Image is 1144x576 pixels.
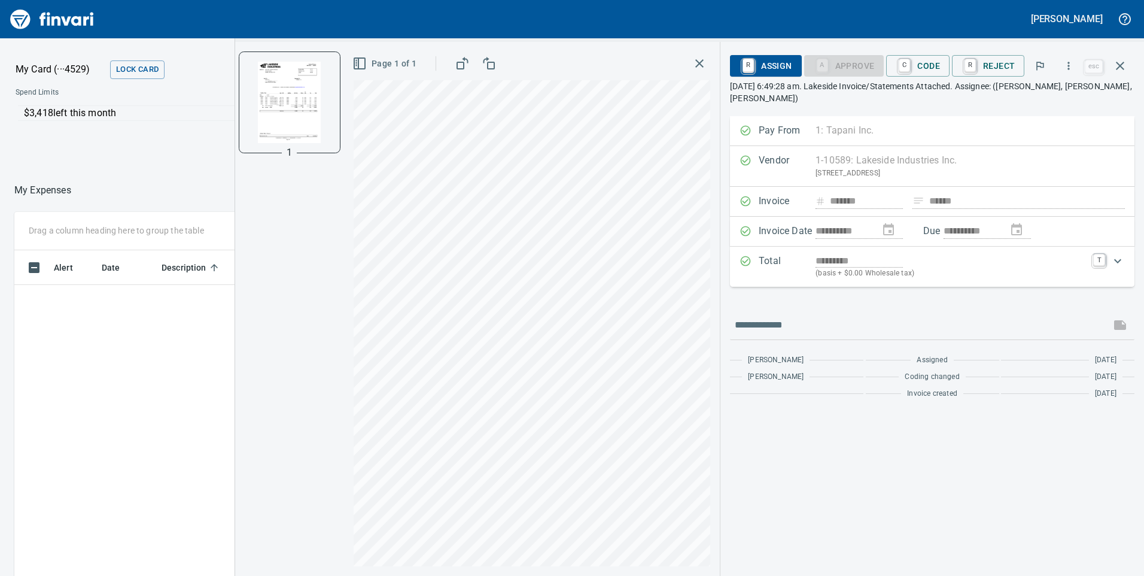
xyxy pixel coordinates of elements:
p: [DATE] 6:49:28 am. Lakeside Invoice/Statements Attached. Assignee: ([PERSON_NAME], [PERSON_NAME],... [730,80,1134,104]
p: $3,418 left this month [24,106,399,120]
button: Flag [1027,53,1053,79]
p: My Card (···4529) [16,62,105,77]
span: Invoice created [907,388,957,400]
span: [DATE] [1095,371,1116,383]
p: Total [759,254,816,280]
a: R [965,59,976,72]
p: Drag a column heading here to group the table [29,225,204,237]
nav: breadcrumb [14,183,71,198]
span: [DATE] [1095,354,1116,366]
span: [DATE] [1095,388,1116,400]
span: Spend Limits [16,87,232,99]
span: Date [102,260,136,275]
div: Coding Required [804,60,884,70]
span: [PERSON_NAME] [748,371,804,383]
img: Finvari [7,5,97,34]
span: Assigned [917,354,947,366]
span: Reject [962,56,1015,76]
span: This records your message into the invoice and notifies anyone mentioned [1106,311,1134,339]
p: My Expenses [14,183,71,198]
span: Coding changed [905,371,959,383]
span: Description [162,260,222,275]
span: Description [162,260,206,275]
h5: [PERSON_NAME] [1031,13,1103,25]
button: Page 1 of 1 [350,53,421,75]
span: Alert [54,260,73,275]
button: More [1055,53,1082,79]
button: RAssign [730,55,801,77]
button: RReject [952,55,1024,77]
span: Date [102,260,120,275]
span: Close invoice [1082,51,1134,80]
span: Code [896,56,940,76]
button: [PERSON_NAME] [1028,10,1106,28]
a: T [1093,254,1105,266]
a: esc [1085,60,1103,73]
div: Expand [730,247,1134,287]
span: Assign [740,56,792,76]
button: CCode [886,55,950,77]
span: [PERSON_NAME] [748,354,804,366]
p: 1 [287,145,292,160]
span: Lock Card [116,63,159,77]
img: Page 1 [249,62,330,143]
button: Lock Card [110,60,165,79]
a: C [899,59,910,72]
p: Online allowed [6,121,407,133]
span: Alert [54,260,89,275]
p: (basis + $0.00 Wholesale tax) [816,268,1086,280]
span: Page 1 of 1 [355,56,416,71]
a: R [743,59,754,72]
